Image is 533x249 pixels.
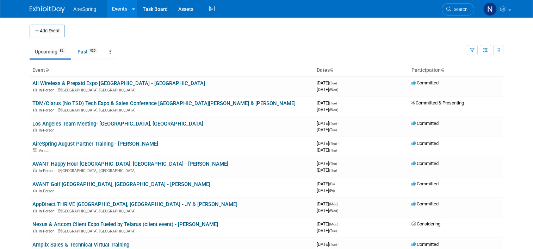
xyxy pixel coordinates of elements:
[314,64,409,76] th: Dates
[411,201,439,206] span: Committed
[33,229,37,232] img: In-Person Event
[88,48,98,53] span: 935
[317,127,337,132] span: [DATE]
[329,168,337,172] span: (Thu)
[317,100,339,106] span: [DATE]
[329,222,338,226] span: (Mon)
[30,64,314,76] th: Event
[317,121,339,126] span: [DATE]
[329,229,337,233] span: (Tue)
[338,100,339,106] span: -
[329,101,337,105] span: (Tue)
[329,209,338,213] span: (Wed)
[411,100,464,106] span: Committed & Presenting
[32,201,237,207] a: AppDirect THRIVE [GEOGRAPHIC_DATA], [GEOGRAPHIC_DATA] - JY & [PERSON_NAME]
[30,25,65,37] button: Add Event
[317,141,339,146] span: [DATE]
[32,228,311,234] div: [GEOGRAPHIC_DATA], [GEOGRAPHIC_DATA]
[39,168,57,173] span: In-Person
[317,188,335,193] span: [DATE]
[39,128,57,133] span: In-Person
[338,141,339,146] span: -
[30,45,71,58] a: Upcoming82
[33,148,37,152] img: Virtual Event
[329,189,335,193] span: (Fri)
[32,141,158,147] a: AireSpring August Partner Training - [PERSON_NAME]
[32,161,228,167] a: AVANT Happy Hour [GEOGRAPHIC_DATA], [GEOGRAPHIC_DATA] - [PERSON_NAME]
[32,167,311,173] div: [GEOGRAPHIC_DATA], [GEOGRAPHIC_DATA]
[329,202,338,206] span: (Mon)
[33,108,37,111] img: In-Person Event
[32,242,129,248] a: Amplix Sales & Technical Virtual Training
[339,221,340,226] span: -
[338,242,339,247] span: -
[329,88,338,92] span: (Wed)
[329,142,337,146] span: (Thu)
[317,161,339,166] span: [DATE]
[330,67,333,73] a: Sort by Start Date
[338,80,339,85] span: -
[411,242,439,247] span: Committed
[411,161,439,166] span: Committed
[32,107,311,113] div: [GEOGRAPHIC_DATA], [GEOGRAPHIC_DATA]
[329,81,337,85] span: (Tue)
[32,208,311,213] div: [GEOGRAPHIC_DATA], [GEOGRAPHIC_DATA]
[317,167,337,173] span: [DATE]
[483,2,497,16] img: Natalie Pyron
[33,168,37,172] img: In-Person Event
[317,107,338,112] span: [DATE]
[329,148,337,152] span: (Thu)
[33,88,37,91] img: In-Person Event
[411,221,440,226] span: Considering
[32,221,218,228] a: Nexus & Artcom Client Expo Fueled by Telarus (client event) - [PERSON_NAME]
[73,6,96,12] span: AireSpring
[329,182,335,186] span: (Fri)
[317,87,338,92] span: [DATE]
[338,121,339,126] span: -
[336,181,337,186] span: -
[32,80,205,87] a: All Wireless & Prepaid Expo [GEOGRAPHIC_DATA] - [GEOGRAPHIC_DATA]
[58,48,66,53] span: 82
[32,121,203,127] a: Los Angeles Team Meeting- [GEOGRAPHIC_DATA], [GEOGRAPHIC_DATA]
[32,181,210,187] a: AVANT Golf [GEOGRAPHIC_DATA], [GEOGRAPHIC_DATA] - [PERSON_NAME]
[329,122,337,126] span: (Tue)
[411,181,439,186] span: Committed
[329,128,337,132] span: (Tue)
[39,108,57,113] span: In-Person
[411,121,439,126] span: Committed
[409,64,503,76] th: Participation
[33,128,37,132] img: In-Person Event
[442,3,474,15] a: Search
[32,100,296,107] a: TDM/Clarus (No TSD) Tech Expo & Sales Conference [GEOGRAPHIC_DATA][PERSON_NAME] & [PERSON_NAME]
[39,229,57,234] span: In-Person
[329,108,338,112] span: (Wed)
[33,189,37,192] img: In-Person Event
[39,88,57,92] span: In-Person
[317,201,340,206] span: [DATE]
[317,147,337,153] span: [DATE]
[317,242,339,247] span: [DATE]
[338,161,339,166] span: -
[411,141,439,146] span: Committed
[317,80,339,85] span: [DATE]
[30,6,65,13] img: ExhibitDay
[39,148,51,153] span: Virtual
[72,45,103,58] a: Past935
[329,162,337,166] span: (Thu)
[441,67,444,73] a: Sort by Participation Type
[317,228,337,233] span: [DATE]
[411,80,439,85] span: Committed
[317,221,340,226] span: [DATE]
[339,201,340,206] span: -
[451,7,467,12] span: Search
[45,67,49,73] a: Sort by Event Name
[33,209,37,212] img: In-Person Event
[329,243,337,247] span: (Tue)
[317,181,337,186] span: [DATE]
[39,189,57,193] span: In-Person
[317,208,338,213] span: [DATE]
[39,209,57,213] span: In-Person
[32,87,311,92] div: [GEOGRAPHIC_DATA], [GEOGRAPHIC_DATA]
